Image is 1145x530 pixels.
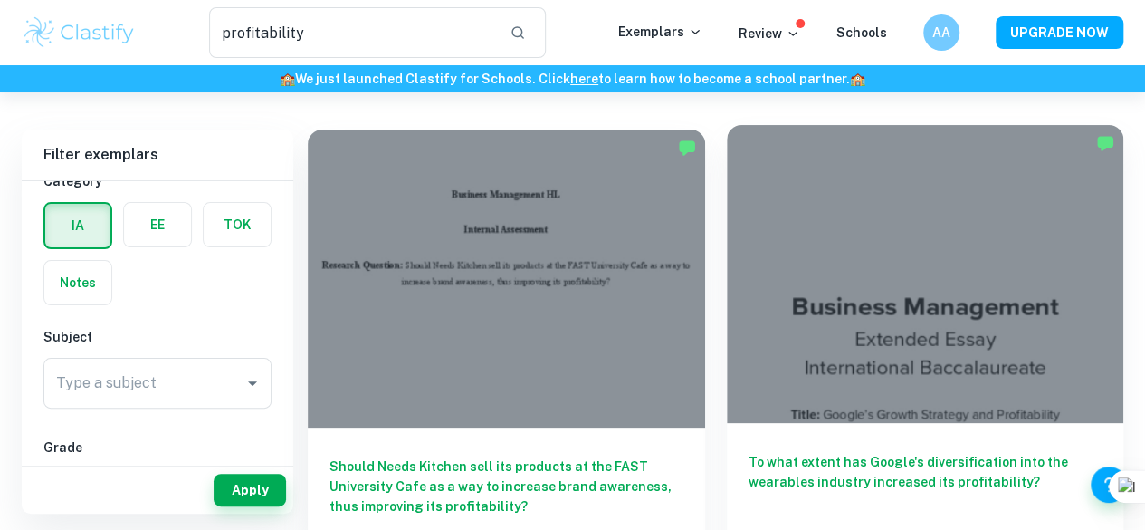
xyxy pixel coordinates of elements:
[618,22,702,42] p: Exemplars
[43,171,272,191] h6: Category
[678,139,696,157] img: Marked
[280,72,295,86] span: 🏫
[1091,467,1127,503] button: Help and Feedback
[570,72,598,86] a: here
[240,371,265,396] button: Open
[209,7,495,58] input: Search for any exemplars...
[739,24,800,43] p: Review
[923,14,959,51] button: AA
[43,438,272,458] h6: Grade
[44,261,111,304] button: Notes
[749,452,1102,512] h6: To what extent has Google's diversification into the wearables industry increased its profitability?
[45,204,110,247] button: IA
[836,25,887,40] a: Schools
[931,23,952,43] h6: AA
[124,203,191,246] button: EE
[4,69,1141,89] h6: We just launched Clastify for Schools. Click to learn how to become a school partner.
[850,72,865,86] span: 🏫
[22,14,137,51] img: Clastify logo
[1096,134,1114,152] img: Marked
[43,327,272,347] h6: Subject
[204,203,271,246] button: TOK
[214,474,286,506] button: Apply
[996,16,1123,49] button: UPGRADE NOW
[329,457,683,516] h6: Should Needs Kitchen sell its products at the FAST University Cafe as a way to increase brand awa...
[22,130,293,180] h6: Filter exemplars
